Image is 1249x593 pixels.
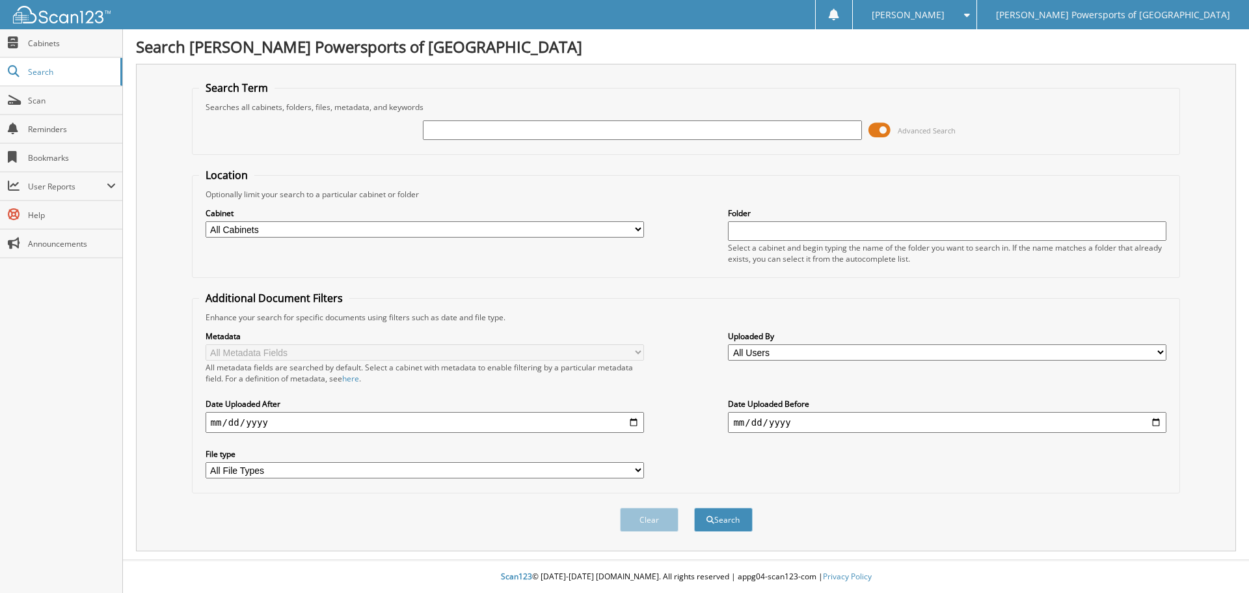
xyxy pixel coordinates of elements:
legend: Search Term [199,81,275,95]
span: [PERSON_NAME] Powersports of [GEOGRAPHIC_DATA] [996,11,1230,19]
button: Search [694,508,753,532]
label: Cabinet [206,208,644,219]
span: Cabinets [28,38,116,49]
legend: Location [199,168,254,182]
label: Date Uploaded After [206,398,644,409]
label: File type [206,448,644,460]
label: Metadata [206,331,644,342]
span: User Reports [28,181,107,192]
span: Search [28,66,114,77]
span: Bookmarks [28,152,116,163]
span: Announcements [28,238,116,249]
legend: Additional Document Filters [199,291,349,305]
span: Scan123 [501,571,532,582]
div: Select a cabinet and begin typing the name of the folder you want to search in. If the name match... [728,242,1166,264]
img: scan123-logo-white.svg [13,6,111,23]
span: Help [28,210,116,221]
input: start [206,412,644,433]
a: here [342,373,359,384]
span: Advanced Search [898,126,956,135]
div: Searches all cabinets, folders, files, metadata, and keywords [199,102,1174,113]
span: Reminders [28,124,116,135]
label: Folder [728,208,1166,219]
div: Optionally limit your search to a particular cabinet or folder [199,189,1174,200]
label: Uploaded By [728,331,1166,342]
a: Privacy Policy [823,571,872,582]
iframe: Chat Widget [1184,531,1249,593]
div: © [DATE]-[DATE] [DOMAIN_NAME]. All rights reserved | appg04-scan123-com | [123,561,1249,593]
div: All metadata fields are searched by default. Select a cabinet with metadata to enable filtering b... [206,362,644,384]
input: end [728,412,1166,433]
span: [PERSON_NAME] [872,11,945,19]
label: Date Uploaded Before [728,398,1166,409]
button: Clear [620,508,678,532]
span: Scan [28,95,116,106]
h1: Search [PERSON_NAME] Powersports of [GEOGRAPHIC_DATA] [136,36,1236,57]
div: Enhance your search for specific documents using filters such as date and file type. [199,312,1174,323]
